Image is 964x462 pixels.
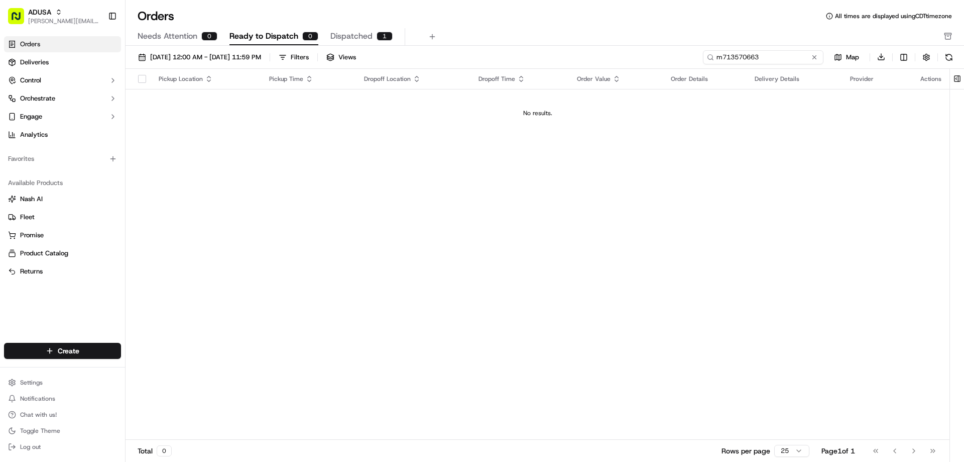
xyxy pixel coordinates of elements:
[100,249,122,257] span: Pylon
[28,17,100,25] button: [PERSON_NAME][EMAIL_ADDRESS][PERSON_NAME][DOMAIN_NAME]
[4,227,121,243] button: Promise
[229,30,298,42] span: Ready to Dispatch
[835,12,952,20] span: All times are displayed using CDT timezone
[4,175,121,191] div: Available Products
[846,53,859,62] span: Map
[6,221,81,239] a: 📗Knowledge Base
[4,151,121,167] div: Favorites
[850,75,904,83] div: Provider
[274,50,313,64] button: Filters
[322,50,360,64] button: Views
[4,4,104,28] button: ADUSA[PERSON_NAME][EMAIL_ADDRESS][PERSON_NAME][DOMAIN_NAME]
[269,75,348,83] div: Pickup Time
[28,7,51,17] button: ADUSA
[31,156,81,164] span: [PERSON_NAME]
[721,446,770,456] p: Rows per page
[171,99,183,111] button: Start new chat
[89,183,109,191] span: [DATE]
[20,112,42,121] span: Engage
[130,109,945,117] div: No results.
[8,267,117,276] a: Returns
[4,245,121,261] button: Product Catalog
[10,173,26,190] img: Stewart Logan
[4,424,121,438] button: Toggle Theme
[83,183,87,191] span: •
[4,54,121,70] a: Deliveries
[8,195,117,204] a: Nash AI
[45,96,165,106] div: Start new chat
[20,76,41,85] span: Control
[20,58,49,67] span: Deliveries
[150,53,261,62] span: [DATE] 12:00 AM - [DATE] 11:59 PM
[201,32,217,41] div: 0
[338,53,356,62] span: Views
[138,8,174,24] h1: Orders
[20,411,57,419] span: Chat with us!
[4,343,121,359] button: Create
[10,131,67,139] div: Past conversations
[364,75,462,83] div: Dropoff Location
[89,156,109,164] span: [DATE]
[4,392,121,406] button: Notifications
[4,209,121,225] button: Fleet
[291,53,309,62] div: Filters
[20,427,60,435] span: Toggle Theme
[58,346,79,356] span: Create
[31,183,81,191] span: [PERSON_NAME]
[21,96,39,114] img: 3855928211143_97847f850aaaf9af0eff_72.jpg
[95,225,161,235] span: API Documentation
[71,249,122,257] a: Powered byPylon
[755,75,834,83] div: Delivery Details
[20,94,55,103] span: Orchestrate
[20,130,48,139] span: Analytics
[20,249,68,258] span: Product Catalog
[8,231,117,240] a: Promise
[4,191,121,207] button: Nash AI
[703,50,823,64] input: Type to search
[156,129,183,141] button: See all
[302,32,318,41] div: 0
[45,106,138,114] div: We're available if you need us!
[4,127,121,143] a: Analytics
[4,36,121,52] a: Orders
[20,267,43,276] span: Returns
[85,226,93,234] div: 💻
[821,446,855,456] div: Page 1 of 1
[20,231,44,240] span: Promise
[4,90,121,107] button: Orchestrate
[4,109,121,125] button: Engage
[157,445,172,456] div: 0
[4,408,121,422] button: Chat with us!
[26,65,181,75] input: Got a question? Start typing here...
[330,30,373,42] span: Dispatched
[4,376,121,390] button: Settings
[10,226,18,234] div: 📗
[10,10,30,30] img: Nash
[4,440,121,454] button: Log out
[20,379,43,387] span: Settings
[20,213,35,222] span: Fleet
[10,40,183,56] p: Welcome 👋
[138,445,172,456] div: Total
[10,96,28,114] img: 1736555255976-a54dd68f-1ca7-489b-9aae-adbdc363a1c4
[4,263,121,280] button: Returns
[478,75,561,83] div: Dropoff Time
[920,75,941,83] div: Actions
[20,443,41,451] span: Log out
[83,156,87,164] span: •
[827,51,866,63] button: Map
[20,225,77,235] span: Knowledge Base
[942,50,956,64] button: Refresh
[10,146,26,162] img: Stewart Logan
[81,221,165,239] a: 💻API Documentation
[134,50,266,64] button: [DATE] 12:00 AM - [DATE] 11:59 PM
[20,195,43,204] span: Nash AI
[20,395,55,403] span: Notifications
[8,213,117,222] a: Fleet
[377,32,393,41] div: 1
[4,72,121,88] button: Control
[577,75,655,83] div: Order Value
[159,75,253,83] div: Pickup Location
